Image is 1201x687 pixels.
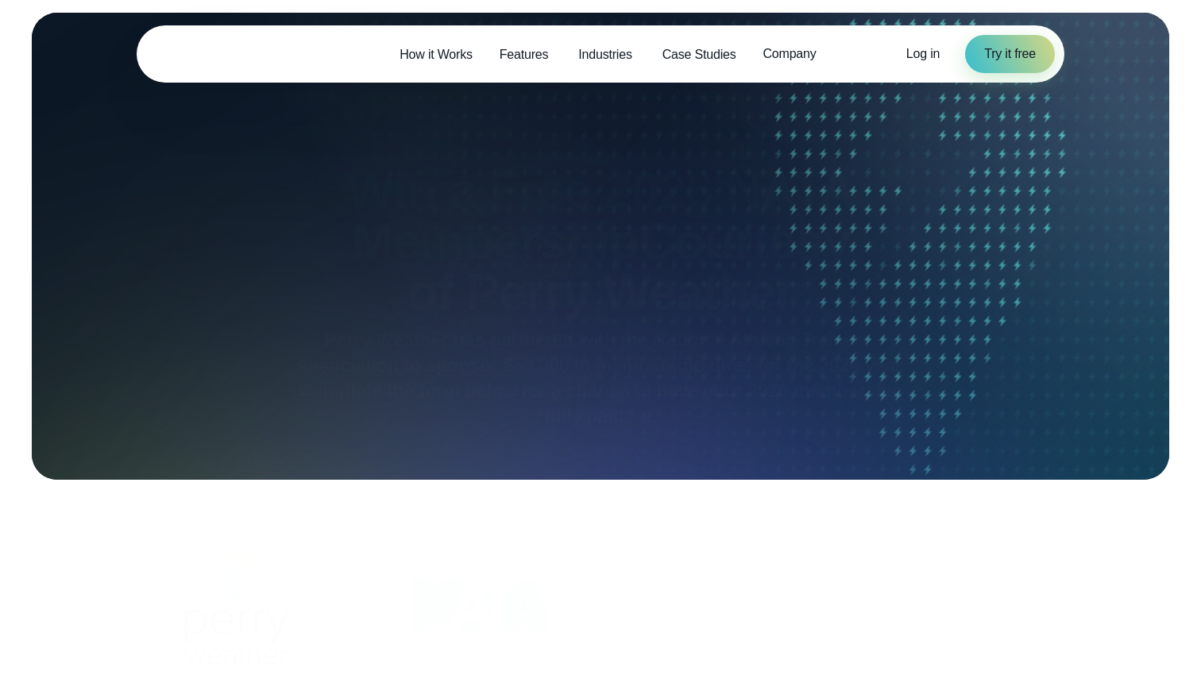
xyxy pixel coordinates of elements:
span: Try it free [984,44,1036,64]
span: Company [763,44,816,64]
span: Log in [906,47,940,60]
span: Case Studies [662,45,736,64]
span: Industries [578,45,631,64]
span: How it Works [400,45,473,64]
a: Try it free [965,35,1055,73]
span: Features [500,45,549,64]
a: Log in [906,44,940,64]
a: How it Works [386,38,486,71]
a: Case Studies [649,38,750,71]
